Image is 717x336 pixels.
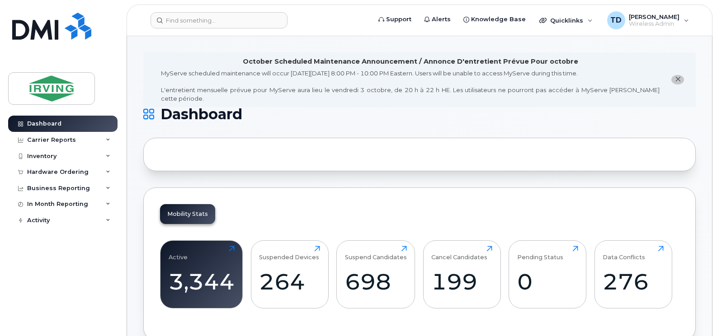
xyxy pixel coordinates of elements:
[345,268,407,295] div: 698
[431,246,487,261] div: Cancel Candidates
[169,268,235,295] div: 3,344
[259,246,319,261] div: Suspended Devices
[517,246,578,303] a: Pending Status0
[431,246,492,303] a: Cancel Candidates199
[603,268,664,295] div: 276
[259,246,320,303] a: Suspended Devices264
[169,246,188,261] div: Active
[517,268,578,295] div: 0
[243,57,578,66] div: October Scheduled Maintenance Announcement / Annonce D'entretient Prévue Pour octobre
[671,75,684,84] button: close notification
[161,69,660,103] div: MyServe scheduled maintenance will occur [DATE][DATE] 8:00 PM - 10:00 PM Eastern. Users will be u...
[345,246,407,303] a: Suspend Candidates698
[169,246,235,303] a: Active3,344
[603,246,664,303] a: Data Conflicts276
[160,107,242,121] span: Dashboard
[345,246,407,261] div: Suspend Candidates
[603,246,645,261] div: Data Conflicts
[259,268,320,295] div: 264
[431,268,492,295] div: 199
[517,246,563,261] div: Pending Status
